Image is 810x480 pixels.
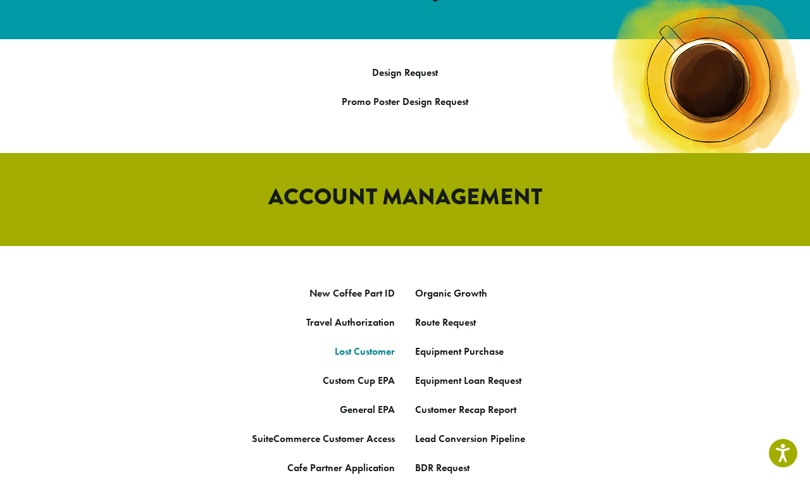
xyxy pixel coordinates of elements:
[415,345,495,358] a: Equipment Purcha
[415,316,476,329] a: Route Request
[335,345,395,358] a: Lost Customer
[342,95,468,108] a: Promo Poster Design Request
[415,432,525,445] a: Lead Conversion Pipeline
[44,183,766,211] h2: ACCOUNT MANAGEMENT
[252,432,395,445] a: SuiteCommerce Customer Access
[415,461,470,474] a: BDR Request
[340,403,395,416] a: General EPA
[372,66,438,79] a: Design Request
[415,286,487,300] a: Organic Growth
[306,316,395,329] a: Travel Authorization
[309,286,395,300] a: New Coffee Part ID
[415,403,516,416] a: Customer Recap Report
[495,345,504,358] a: se
[287,461,395,474] a: Cafe Partner Application
[415,374,521,387] a: Equipment Loan Request
[323,374,395,387] a: Custom Cup EPA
